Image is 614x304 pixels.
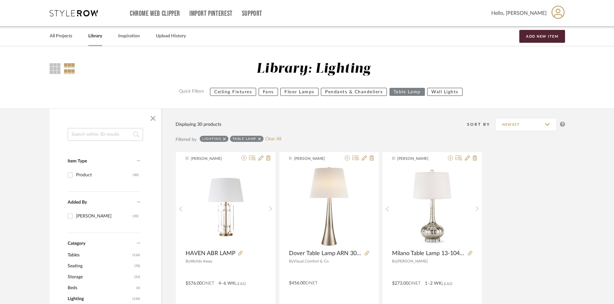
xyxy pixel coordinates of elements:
a: All Projects [50,32,72,41]
span: 4–6 WK [218,280,235,287]
span: [PERSON_NAME] [294,156,334,161]
div: Product [76,170,133,180]
a: Import Pinterest [189,11,233,16]
label: Quick Filters [175,88,208,96]
span: (6) [136,283,140,293]
a: Chrome Web Clipper [130,11,180,16]
div: Library: Lighting [256,61,370,77]
span: Added By [68,200,87,205]
img: HAVEN ABR LAMP [186,166,266,246]
span: $576.00 [186,281,202,286]
span: Seating [68,261,133,272]
span: Category [68,241,85,246]
button: Ceiling Fixtures [210,88,256,96]
span: [PERSON_NAME] [397,259,428,263]
div: Sort By [467,121,495,128]
a: Inspiration [118,32,140,41]
span: By [289,259,293,263]
div: Lighting [202,137,221,141]
button: Add New Item [519,30,565,43]
div: [PERSON_NAME] [76,211,133,221]
a: Clear All [265,136,281,142]
span: Worlds Away [190,259,212,263]
div: (30) [133,211,139,221]
a: Upload History [156,32,186,41]
span: (23) [134,272,140,282]
button: Table Lamp [389,88,425,96]
button: Pendants & Chandeliers [321,88,387,96]
span: Dover Table Lamp ARN 3002BSL-L [289,250,362,257]
span: Visual Comfort & Co. [293,259,330,263]
span: Hello, [PERSON_NAME] [491,9,547,17]
span: 1–2 WK [425,280,442,287]
span: $456.00 [289,281,305,285]
div: 0 [392,166,472,246]
span: Item Type [68,159,87,163]
div: Displaying 30 products [176,121,221,128]
img: Dover Table Lamp ARN 3002BSL-L [289,166,369,246]
a: Support [242,11,262,16]
span: [PERSON_NAME] [397,156,438,161]
span: DNET [408,281,421,286]
button: Wall Lights [427,88,463,96]
div: 0 [289,166,369,246]
span: Lead [235,281,246,286]
img: Milano Table Lamp 13-1043AM [392,166,472,246]
span: (126) [132,250,140,260]
span: Storage [68,272,133,282]
input: Search within 30 results [68,128,143,141]
button: Floor Lamps [280,88,319,96]
a: Library [88,32,102,41]
span: DNET [305,281,318,285]
span: (120) [132,294,140,304]
span: Lead [442,281,453,286]
button: Close [147,112,159,125]
button: Fans [259,88,278,96]
span: [PERSON_NAME] [191,156,231,161]
span: (70) [134,261,140,271]
span: $273.00 [392,281,408,286]
span: Tables [68,250,131,261]
span: By [186,259,190,263]
span: HAVEN ABR LAMP [186,250,235,257]
span: Beds [68,282,135,293]
div: Table Lamp [233,137,256,141]
span: DNET [202,281,214,286]
div: 0 [186,166,266,246]
span: By [392,259,397,263]
span: Milano Table Lamp 13-1043AM [392,250,465,257]
div: (30) [133,170,139,180]
div: Filtered by [176,136,197,143]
